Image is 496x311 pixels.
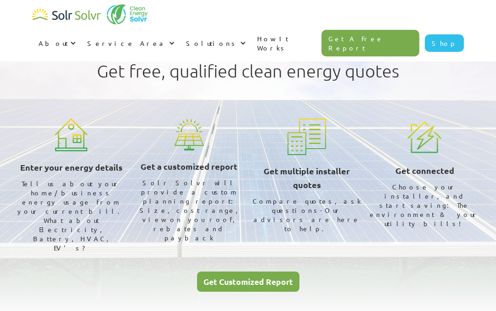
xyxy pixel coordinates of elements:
[16,179,127,252] div: Tell us about your home/business energy usage from your current bill. What about Electricity, Bat...
[20,161,123,174] h3: Enter your energy details
[395,164,454,178] h3: Get connected
[186,39,238,48] div: Solutions
[134,178,245,242] div: Solr Solvr will provide a custom planning report: Size, cost range, view on you roof, rebates and...
[87,39,167,48] div: Service Area
[425,34,464,52] a: Shop
[252,196,362,233] div: Compare quotes, ask questions-Our advisors are here to help.
[251,25,321,61] a: How It Works
[197,272,299,292] a: Get Customized Report
[97,61,399,81] h1: Get free, qualified clean energy quotes
[321,30,420,56] a: Get A Free Report
[203,278,293,286] div: Get Customized Report
[141,160,237,173] h3: Get a customized report
[39,39,68,48] div: About
[180,29,251,57] div: Solutions
[252,164,362,192] h3: Get multiple installer quotes
[370,182,480,228] div: Choose your installer, and start saving: The environment & your utility bills!
[81,29,180,57] div: Service Area
[32,29,81,57] div: About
